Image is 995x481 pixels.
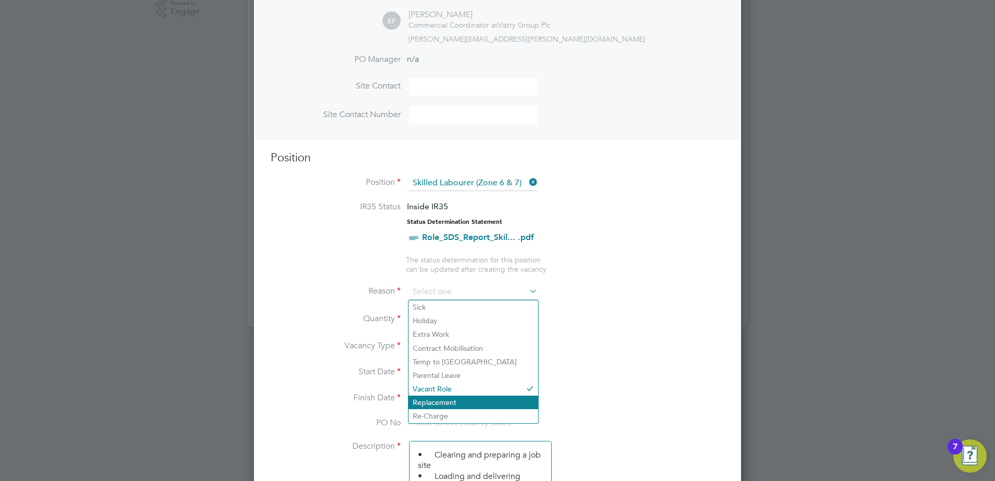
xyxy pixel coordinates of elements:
li: Replacement [409,396,538,409]
div: [PERSON_NAME] [409,9,551,20]
h3: Position [271,150,724,166]
strong: Status Determination Statement [407,218,502,225]
label: Description [271,441,401,452]
span: EF [382,12,401,30]
li: Contract Mobilisation [409,341,538,355]
label: PO No [271,417,401,428]
span: [PERSON_NAME][EMAIL_ADDRESS][PERSON_NAME][DOMAIN_NAME] [409,34,645,44]
span: The status determination for this position can be updated after creating the vacancy [406,255,546,274]
li: Holiday [409,314,538,327]
label: Site Contact [271,81,401,92]
li: Vacant Role [409,382,538,396]
label: Reason [271,286,401,297]
button: Open Resource Center, 7 new notifications [953,439,987,473]
input: Search for... [409,175,538,191]
li: Extra Work [409,327,538,341]
label: Site Contact Number [271,109,401,120]
label: Finish Date [271,393,401,403]
li: Temp to [GEOGRAPHIC_DATA] [409,355,538,369]
li: Re-Charge [409,409,538,423]
a: Role_SDS_Report_Skil... .pdf [422,232,534,242]
label: Quantity [271,313,401,324]
label: Start Date [271,366,401,377]
span: Inside IR35 [407,201,448,211]
label: PO Manager [271,54,401,65]
label: Vacancy Type [271,340,401,351]
div: 7 [953,447,958,460]
li: Sick [409,300,538,314]
div: Vistry Group Plc [409,20,551,30]
span: n/a [407,54,419,65]
span: Commercial Coordinator at [409,20,497,30]
span: Please select vacancy dates [409,417,511,428]
input: Select one [409,284,538,300]
label: IR35 Status [271,201,401,212]
li: Parental Leave [409,369,538,382]
label: Position [271,177,401,188]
